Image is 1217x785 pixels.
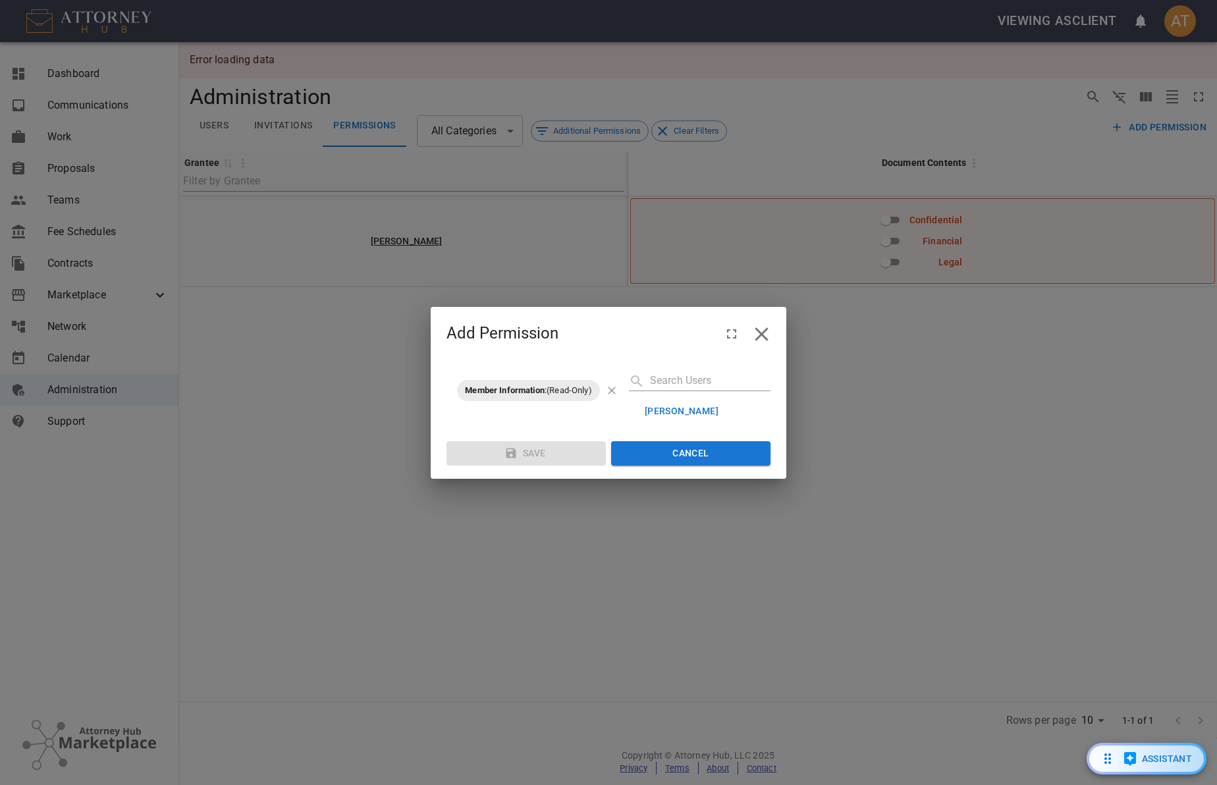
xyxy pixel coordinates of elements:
button: Cancel [611,441,771,466]
input: Search Users [650,372,771,391]
strong: Member Information [465,385,545,395]
span: : [457,384,600,397]
button: [PERSON_NAME] [639,399,724,423]
h5: Add Permission [446,323,558,344]
button: full screen [718,321,745,347]
span: Fullscreen [718,325,745,340]
span: ( Read-Only ) [547,385,592,395]
span: Close [745,325,771,340]
button: close [745,317,778,351]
